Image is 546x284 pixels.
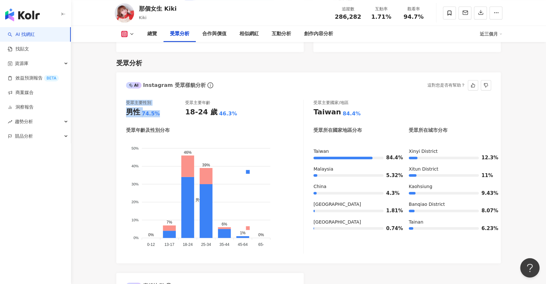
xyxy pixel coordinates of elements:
tspan: 50% [131,146,139,150]
span: 9.43% [481,191,491,196]
div: 受眾主要年齡 [185,100,210,106]
div: 互動率 [369,6,394,12]
span: 競品分析 [15,129,33,143]
span: 11% [481,173,491,178]
span: Kiki [139,15,146,20]
div: 受眾年齡及性別分布 [126,127,170,134]
div: 那個女生 Kiki [139,5,177,13]
span: dislike [484,83,488,88]
span: 男性 [191,198,203,202]
tspan: 0-12 [147,242,155,247]
img: logo [5,8,40,21]
tspan: 65- [258,242,264,247]
div: 觀看率 [401,6,426,12]
div: 84.4% [343,110,361,117]
div: Taiwan [313,148,396,155]
div: Instagram 受眾樣貌分析 [126,82,205,89]
span: 12.3% [481,155,491,160]
a: 商案媒合 [8,89,34,96]
div: 這對您是否有幫助？ [427,80,465,90]
div: 近三個月 [480,29,502,39]
div: Kaohsiung [409,184,491,190]
div: 男性 [126,107,140,117]
div: 相似網紅 [239,30,259,38]
span: 94.7% [404,14,424,20]
div: [GEOGRAPHIC_DATA] [313,201,396,208]
span: rise [8,120,12,124]
div: China [313,184,396,190]
div: 46.3% [219,110,237,117]
a: 效益預測報告BETA [8,75,59,81]
tspan: 0% [133,236,139,240]
div: [GEOGRAPHIC_DATA] [313,219,396,226]
span: 8.07% [481,208,491,213]
tspan: 40% [131,164,139,168]
div: 互動分析 [272,30,291,38]
div: 追蹤數 [335,6,361,12]
div: Tainan [409,219,491,226]
iframe: Help Scout Beacon - Open [520,258,540,278]
a: 洞察報告 [8,104,34,110]
a: searchAI 找網紅 [8,31,35,38]
div: 總覽 [147,30,157,38]
span: 趨勢分析 [15,114,33,129]
div: Xinyi District [409,148,491,155]
a: 找貼文 [8,46,29,52]
div: 受眾所在城市分布 [409,127,447,134]
span: 4.3% [386,191,396,196]
tspan: 13-17 [164,242,174,247]
img: KOL Avatar [115,3,134,23]
span: like [471,83,475,88]
div: 合作與價值 [202,30,226,38]
span: 84.4% [386,155,396,160]
div: Xitun District [409,166,491,173]
span: 5.32% [386,173,396,178]
div: Taiwan [313,107,341,117]
tspan: 35-44 [219,242,229,247]
span: 6.23% [481,226,491,231]
div: 受眾分析 [170,30,189,38]
div: Malaysia [313,166,396,173]
tspan: 45-64 [238,242,248,247]
span: 1.81% [386,208,396,213]
div: 受眾分析 [116,58,142,68]
span: 資源庫 [15,56,28,71]
div: 受眾主要國家/地區 [313,100,348,106]
span: 0.74% [386,226,396,231]
tspan: 10% [131,218,139,222]
div: Banqiao District [409,201,491,208]
tspan: 20% [131,200,139,204]
span: info-circle [206,81,214,89]
div: 74.5% [142,110,160,117]
div: 受眾所在國家地區分布 [313,127,362,134]
span: 286,282 [335,13,361,20]
div: 創作內容分析 [304,30,333,38]
tspan: 30% [131,182,139,186]
tspan: 18-24 [183,242,193,247]
div: AI [126,82,142,89]
tspan: 25-34 [201,242,211,247]
span: 1.71% [371,14,391,20]
div: 18-24 歲 [185,107,217,117]
div: 受眾主要性別 [126,100,151,106]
